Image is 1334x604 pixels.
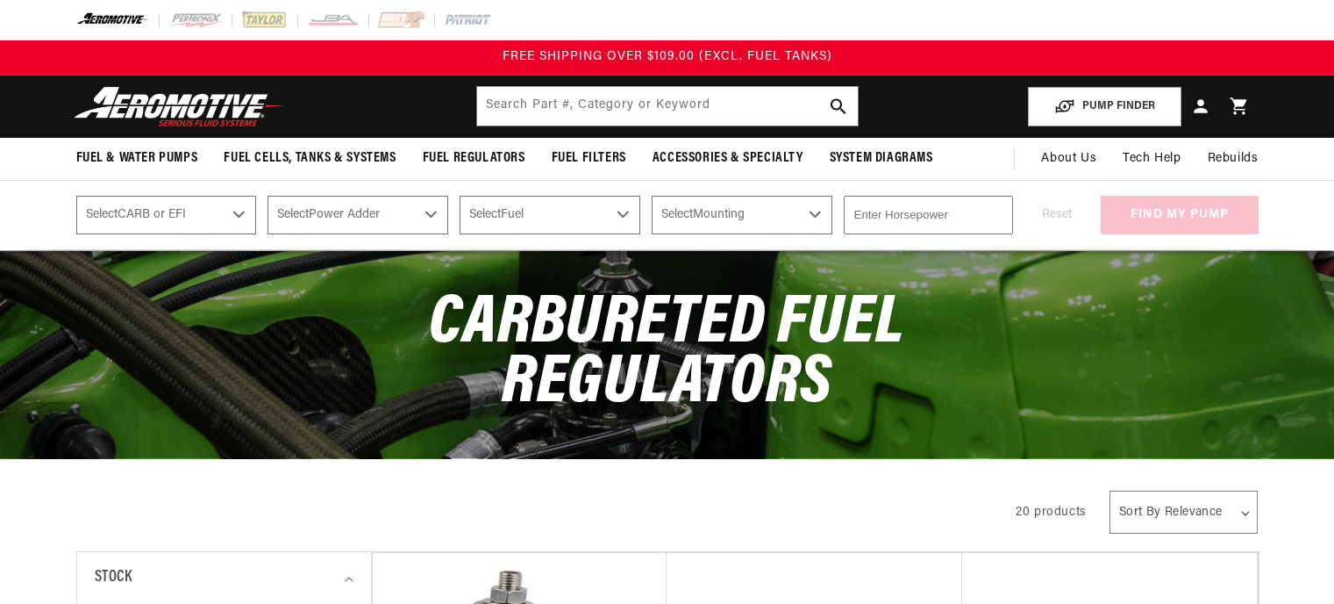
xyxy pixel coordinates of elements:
[224,149,396,168] span: Fuel Cells, Tanks & Systems
[95,565,132,591] span: Stock
[652,196,832,234] select: Mounting
[653,149,803,168] span: Accessories & Specialty
[1041,152,1096,165] span: About Us
[503,50,832,63] span: FREE SHIPPING OVER $109.00 (EXCL. FUEL TANKS)
[63,138,211,179] summary: Fuel & Water Pumps
[477,87,858,126] input: Search by Part Number, Category or Keyword
[1123,149,1181,169] span: Tech Help
[639,138,817,179] summary: Accessories & Specialty
[423,149,525,168] span: Fuel Regulators
[76,196,257,234] select: CARB or EFI
[1028,87,1181,126] button: PUMP FINDER
[429,290,905,419] span: Carbureted Fuel Regulators
[69,86,289,127] img: Aeromotive
[819,87,858,126] button: search button
[76,149,198,168] span: Fuel & Water Pumps
[1195,138,1272,180] summary: Rebuilds
[830,149,933,168] span: System Diagrams
[817,138,946,179] summary: System Diagrams
[410,138,539,179] summary: Fuel Regulators
[539,138,639,179] summary: Fuel Filters
[552,149,626,168] span: Fuel Filters
[1109,138,1194,180] summary: Tech Help
[1208,149,1259,169] span: Rebuilds
[210,138,409,179] summary: Fuel Cells, Tanks & Systems
[1016,506,1087,519] span: 20 products
[95,552,353,604] summary: Stock (0 selected)
[268,196,448,234] select: Power Adder
[1028,138,1109,180] a: About Us
[460,196,640,234] select: Fuel
[844,196,1013,234] input: Enter Horsepower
